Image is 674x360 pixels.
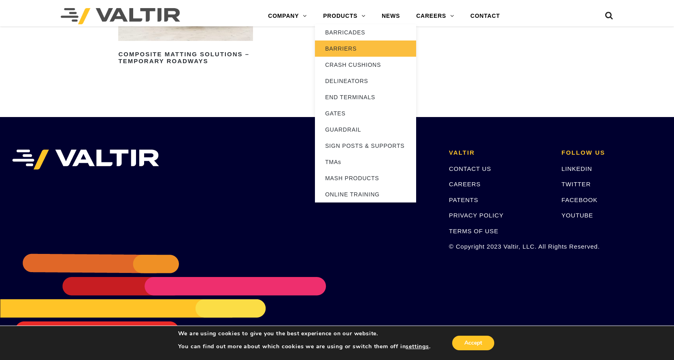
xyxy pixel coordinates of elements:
[315,105,416,121] a: GATES
[449,165,491,172] a: CONTACT US
[315,24,416,40] a: BARRICADES
[449,196,478,203] a: PATENTS
[561,212,593,219] a: YOUTUBE
[315,121,416,138] a: GUARDRAIL
[315,186,416,202] a: ONLINE TRAINING
[315,40,416,57] a: BARRIERS
[260,8,315,24] a: COMPANY
[315,138,416,154] a: SIGN POSTS & SUPPORTS
[561,181,591,187] a: TWITTER
[449,212,504,219] a: PRIVACY POLICY
[178,343,431,350] p: You can find out more about which cookies we are using or switch them off in .
[315,57,416,73] a: CRASH CUSHIONS
[561,165,592,172] a: LINKEDIN
[12,149,159,170] img: VALTIR
[449,181,481,187] a: CAREERS
[315,73,416,89] a: DELINEATORS
[561,149,662,156] h2: FOLLOW US
[315,154,416,170] a: TMAs
[315,89,416,105] a: END TERMINALS
[61,8,180,24] img: Valtir
[561,196,597,203] a: FACEBOOK
[374,8,408,24] a: NEWS
[449,242,549,251] p: © Copyright 2023 Valtir, LLC. All Rights Reserved.
[449,228,498,234] a: TERMS OF USE
[452,336,494,350] button: Accept
[178,330,431,337] p: We are using cookies to give you the best experience on our website.
[118,48,253,68] h2: Composite Matting Solutions – Temporary Roadways
[315,8,374,24] a: PRODUCTS
[408,8,462,24] a: CAREERS
[462,8,508,24] a: CONTACT
[315,170,416,186] a: MASH PRODUCTS
[449,149,549,156] h2: VALTIR
[406,343,429,350] button: settings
